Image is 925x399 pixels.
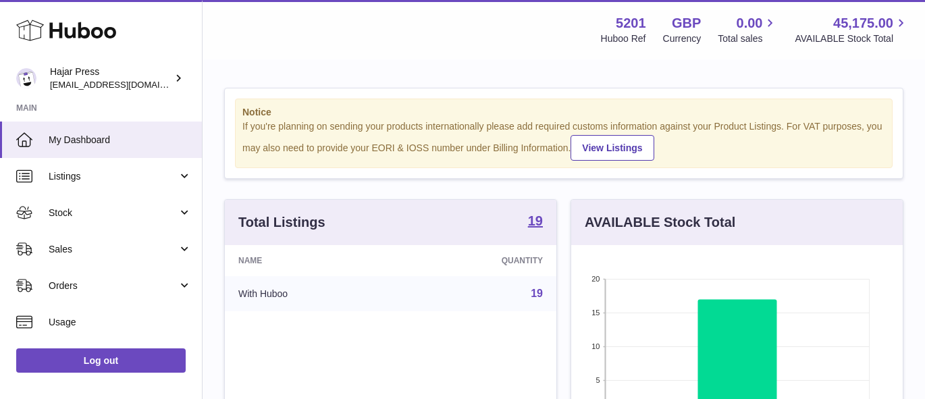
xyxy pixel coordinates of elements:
[49,316,192,329] span: Usage
[737,14,763,32] span: 0.00
[833,14,893,32] span: 45,175.00
[50,79,199,90] span: [EMAIL_ADDRESS][DOMAIN_NAME]
[672,14,701,32] strong: GBP
[16,68,36,88] img: editorial@hajarpress.com
[225,276,400,311] td: With Huboo
[531,288,543,299] a: 19
[591,275,600,283] text: 20
[591,309,600,317] text: 15
[528,214,543,228] strong: 19
[50,65,171,91] div: Hajar Press
[49,243,178,256] span: Sales
[663,32,702,45] div: Currency
[718,32,778,45] span: Total sales
[49,170,178,183] span: Listings
[616,14,646,32] strong: 5201
[242,120,885,161] div: If you're planning on sending your products internationally please add required customs informati...
[795,14,909,45] a: 45,175.00 AVAILABLE Stock Total
[225,245,400,276] th: Name
[49,134,192,147] span: My Dashboard
[601,32,646,45] div: Huboo Ref
[49,207,178,219] span: Stock
[238,213,325,232] h3: Total Listings
[585,213,735,232] h3: AVAILABLE Stock Total
[571,135,654,161] a: View Listings
[49,280,178,292] span: Orders
[528,214,543,230] a: 19
[591,342,600,350] text: 10
[596,376,600,384] text: 5
[400,245,556,276] th: Quantity
[16,348,186,373] a: Log out
[795,32,909,45] span: AVAILABLE Stock Total
[242,106,885,119] strong: Notice
[718,14,778,45] a: 0.00 Total sales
